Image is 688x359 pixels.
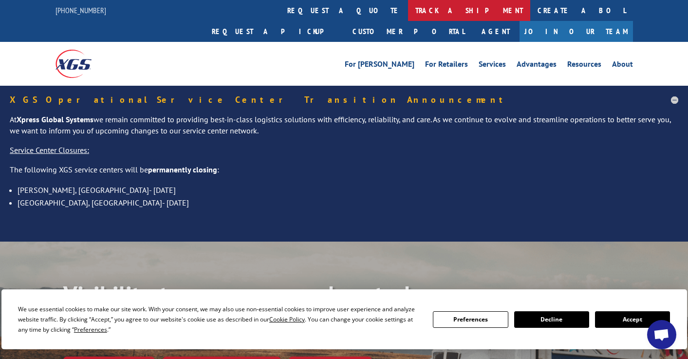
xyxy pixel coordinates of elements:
a: For Retailers [425,60,468,71]
div: We use essential cookies to make our site work. With your consent, we may also use non-essential ... [18,304,421,335]
strong: Xpress Global Systems [17,114,93,124]
a: Request a pickup [205,21,345,42]
a: Open chat [647,320,676,349]
a: Agent [472,21,520,42]
p: The following XGS service centers will be : [10,164,678,184]
span: Preferences [74,325,107,334]
a: Advantages [517,60,557,71]
strong: permanently closing [148,165,217,174]
a: [PHONE_NUMBER] [56,5,106,15]
button: Accept [595,311,670,328]
li: [GEOGRAPHIC_DATA], [GEOGRAPHIC_DATA]- [DATE] [18,196,678,209]
a: Services [479,60,506,71]
div: Cookie Consent Prompt [1,289,687,349]
li: [PERSON_NAME], [GEOGRAPHIC_DATA]- [DATE] [18,184,678,196]
b: Visibility, transparency, and control for your entire supply chain. [63,279,411,338]
h5: XGS Operational Service Center Transition Announcement [10,95,678,104]
span: Cookie Policy [269,315,305,323]
p: At we remain committed to providing best-in-class logistics solutions with efficiency, reliabilit... [10,114,678,145]
a: Resources [567,60,601,71]
button: Preferences [433,311,508,328]
a: For [PERSON_NAME] [345,60,414,71]
a: About [612,60,633,71]
u: Service Center Closures: [10,145,89,155]
a: Customer Portal [345,21,472,42]
a: Join Our Team [520,21,633,42]
button: Decline [514,311,589,328]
